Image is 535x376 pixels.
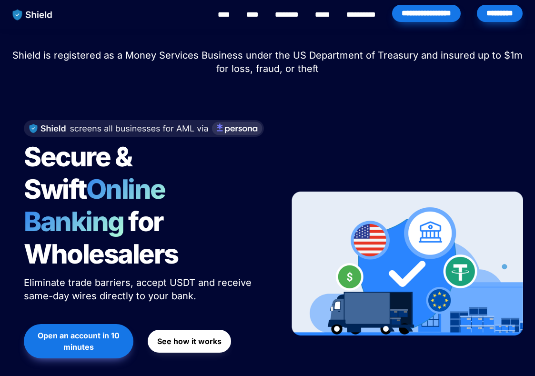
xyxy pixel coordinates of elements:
a: Open an account in 10 minutes [24,319,133,363]
button: See how it works [148,330,231,353]
span: Shield is registered as a Money Services Business under the US Department of Treasury and insured... [12,50,525,74]
strong: See how it works [157,336,222,346]
span: Online Banking [24,173,175,238]
span: Eliminate trade barriers, accept USDT and receive same-day wires directly to your bank. [24,277,254,302]
span: Secure & Swift [24,141,136,205]
strong: Open an account in 10 minutes [38,331,121,352]
button: Open an account in 10 minutes [24,324,133,358]
a: See how it works [148,325,231,357]
span: for Wholesalers [24,205,178,270]
img: website logo [8,5,57,25]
